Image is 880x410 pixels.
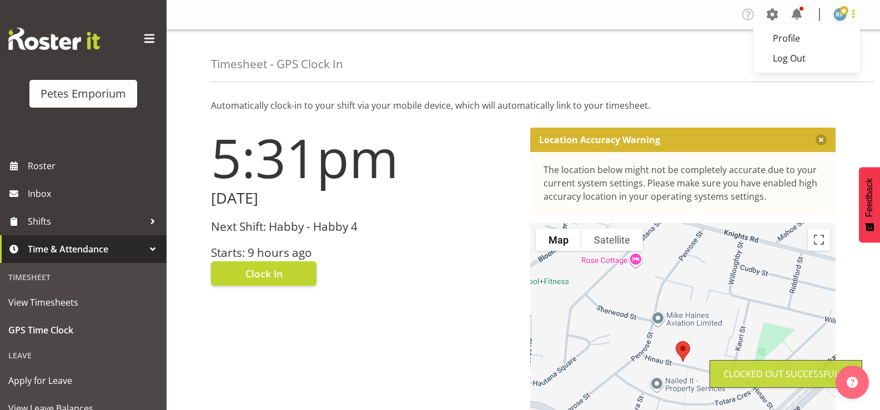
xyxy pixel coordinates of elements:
[3,367,164,394] a: Apply for Leave
[3,344,164,367] div: Leave
[808,229,830,251] button: Toggle fullscreen view
[211,99,836,112] p: Automatically clock-in to your shift via your mobile device, which will automatically link to you...
[847,377,858,388] img: help-xxl-2.png
[723,367,848,381] div: Clocked out Successfully
[211,190,517,207] h2: [DATE]
[28,213,144,230] span: Shifts
[3,266,164,288] div: Timesheet
[8,372,158,389] span: Apply for Leave
[8,28,100,50] img: Rosterit website logo
[28,158,161,174] span: Roster
[833,8,847,21] img: reina-puketapu721.jpg
[28,241,144,257] span: Time & Attendance
[859,167,880,242] button: Feedback - Show survey
[536,229,581,251] button: Show street map
[753,48,860,68] a: Log Out
[544,163,823,203] div: The location below might not be completely accurate due to your current system settings. Please m...
[211,246,517,259] h3: Starts: 9 hours ago
[41,85,126,102] div: Petes Emporium
[864,178,874,217] span: Feedback
[581,229,643,251] button: Show satellite imagery
[28,185,161,202] span: Inbox
[3,288,164,316] a: View Timesheets
[211,58,343,70] h4: Timesheet - GPS Clock In
[539,134,660,145] p: Location Accuracy Warning
[753,28,860,48] a: Profile
[211,261,316,286] button: Clock In
[8,322,158,338] span: GPS Time Clock
[211,220,517,233] h3: Next Shift: Habby - Habby 4
[3,316,164,344] a: GPS Time Clock
[245,266,283,281] span: Clock In
[816,134,827,145] button: Close message
[211,128,517,188] h1: 5:31pm
[8,294,158,311] span: View Timesheets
